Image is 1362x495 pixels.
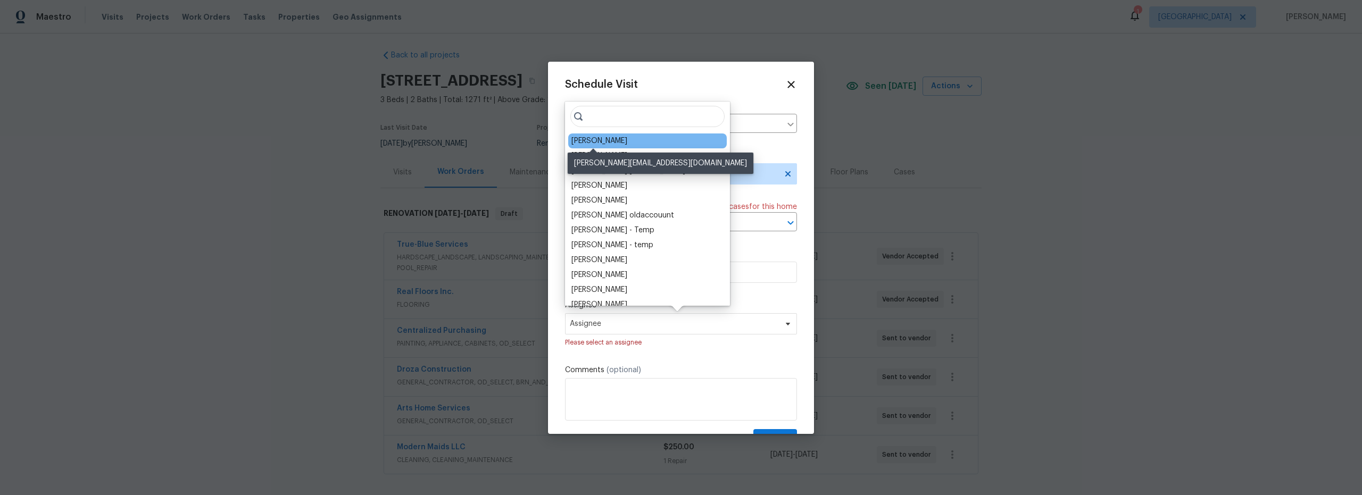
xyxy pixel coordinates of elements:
[571,150,627,161] div: [PERSON_NAME]
[571,136,627,146] div: [PERSON_NAME]
[571,255,627,265] div: [PERSON_NAME]
[571,195,627,206] div: [PERSON_NAME]
[565,433,668,444] span: Create and schedule another
[785,79,797,90] span: Close
[762,432,788,446] span: Create
[565,79,638,90] span: Schedule Visit
[571,225,654,236] div: [PERSON_NAME] - Temp
[571,240,653,250] div: [PERSON_NAME] - temp
[571,180,627,191] div: [PERSON_NAME]
[571,299,627,310] div: [PERSON_NAME]
[783,215,798,230] button: Open
[565,365,797,375] label: Comments
[691,202,797,212] span: There are case s for this home
[570,320,778,328] span: Assignee
[753,429,797,449] button: Create
[571,270,627,280] div: [PERSON_NAME]
[571,284,627,295] div: [PERSON_NAME]
[565,337,797,348] div: Please select an assignee
[607,366,641,374] span: (optional)
[568,153,753,174] div: [PERSON_NAME][EMAIL_ADDRESS][DOMAIN_NAME]
[571,210,674,221] div: [PERSON_NAME] oldaccouunt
